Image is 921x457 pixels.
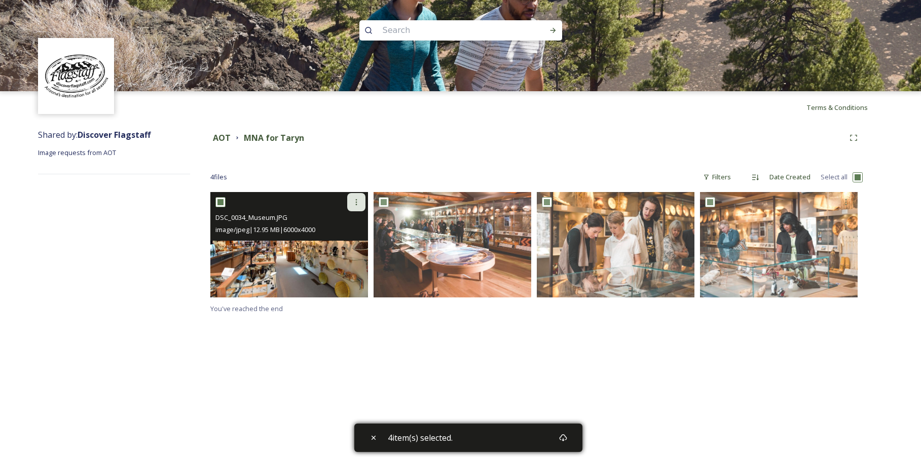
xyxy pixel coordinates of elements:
span: Terms & Conditions [806,103,868,112]
strong: MNA for Taryn [244,132,304,143]
span: Select all [821,172,848,182]
span: You've reached the end [210,304,283,313]
div: Filters [698,167,736,187]
span: Shared by: [38,129,151,140]
a: Terms & Conditions [806,101,883,113]
span: Image requests from AOT [38,148,116,157]
span: 4 item(s) selected. [388,432,453,444]
span: 4 file s [210,172,227,182]
img: MNA Exhibit.jpg [374,192,531,297]
div: Date Created [764,167,816,187]
img: 426A4642.jpg [537,192,694,297]
img: DSC_0034_Museum.JPG [210,192,368,297]
span: DSC_0034_Museum.JPG [215,213,287,222]
strong: AOT [213,132,231,143]
input: Search [378,19,517,42]
span: image/jpeg | 12.95 MB | 6000 x 4000 [215,225,315,234]
img: 426A4695.jpg [700,192,858,297]
strong: Discover Flagstaff [78,129,151,140]
img: Untitled%20design%20(1).png [40,40,113,113]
